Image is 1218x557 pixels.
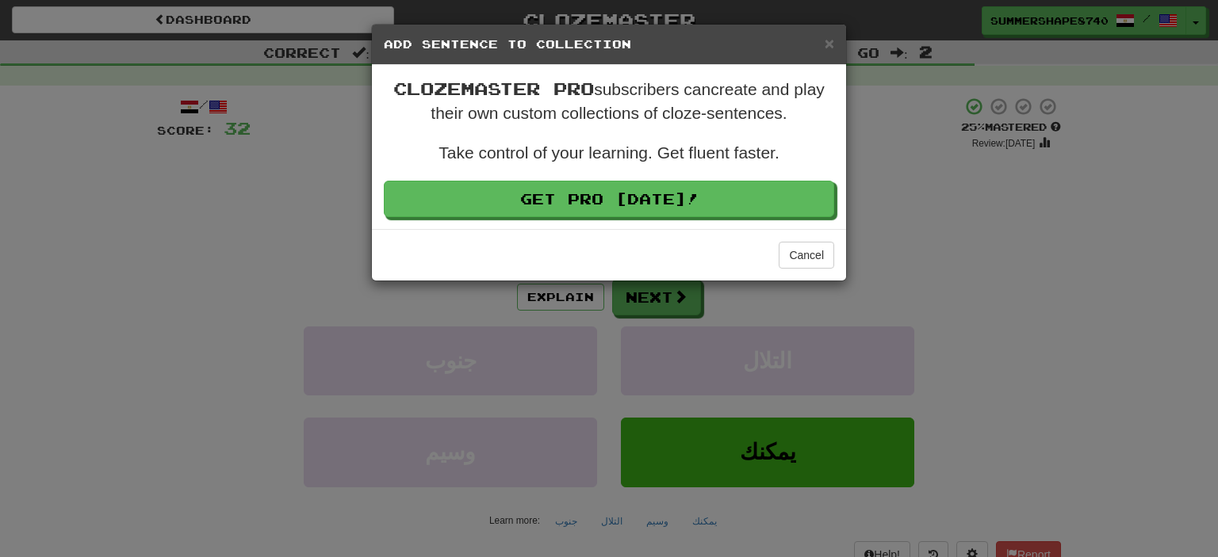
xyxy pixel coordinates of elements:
[779,242,834,269] button: Cancel
[384,77,834,125] p: subscribers can create and play their own custom collections of cloze-sentences.
[825,34,834,52] span: ×
[384,141,834,165] p: Take control of your learning. Get fluent faster.
[384,36,834,52] h5: Add Sentence to Collection
[384,181,834,217] a: Get Pro [DATE]!
[393,78,594,98] span: Clozemaster Pro
[825,35,834,52] button: Close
